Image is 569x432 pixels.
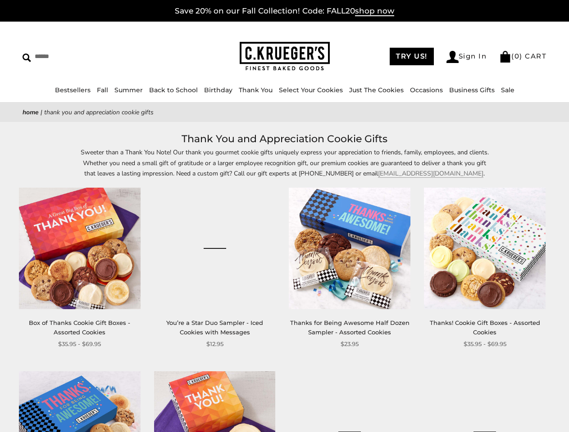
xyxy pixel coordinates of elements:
span: Thank You and Appreciation Cookie Gifts [44,108,154,117]
a: Home [23,108,39,117]
a: (0) CART [499,52,546,60]
span: $35.95 - $69.95 [464,339,506,349]
img: Thanks! Cookie Gift Boxes - Assorted Cookies [424,188,546,309]
a: Select Your Cookies [279,86,343,94]
a: You’re a Star Duo Sampler - Iced Cookies with Messages [166,319,263,336]
a: Birthday [204,86,232,94]
input: Search [23,49,142,63]
a: Thanks! Cookie Gift Boxes - Assorted Cookies [430,319,540,336]
a: Summer [114,86,143,94]
a: Save 20% on our Fall Collection! Code: FALL20shop now [175,6,394,16]
img: Thanks for Being Awesome Half Dozen Sampler - Assorted Cookies [289,188,410,309]
span: shop now [355,6,394,16]
img: Bag [499,51,511,63]
a: Bestsellers [55,86,91,94]
nav: breadcrumbs [23,107,546,117]
a: Box of Thanks Cookie Gift Boxes - Assorted Cookies [29,319,130,336]
a: Occasions [410,86,443,94]
a: Thank You [239,86,273,94]
img: C.KRUEGER'S [240,42,330,71]
a: Fall [97,86,108,94]
a: TRY US! [390,48,434,65]
span: | [41,108,42,117]
a: Business Gifts [449,86,495,94]
img: Search [23,54,31,62]
img: Account [446,51,459,63]
h1: Thank You and Appreciation Cookie Gifts [36,131,533,147]
a: Just The Cookies [349,86,404,94]
span: $12.95 [206,339,223,349]
span: $23.95 [341,339,359,349]
span: $35.95 - $69.95 [58,339,101,349]
a: Sale [501,86,514,94]
p: Sweeter than a Thank You Note! Our thank you gourmet cookie gifts uniquely express your appreciat... [77,147,492,178]
img: Box of Thanks Cookie Gift Boxes - Assorted Cookies [19,188,141,309]
a: [EMAIL_ADDRESS][DOMAIN_NAME] [378,169,483,178]
a: You’re a Star Duo Sampler - Iced Cookies with Messages [154,188,276,309]
span: 0 [514,52,520,60]
a: Back to School [149,86,198,94]
a: Thanks for Being Awesome Half Dozen Sampler - Assorted Cookies [290,319,410,336]
a: Sign In [446,51,487,63]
